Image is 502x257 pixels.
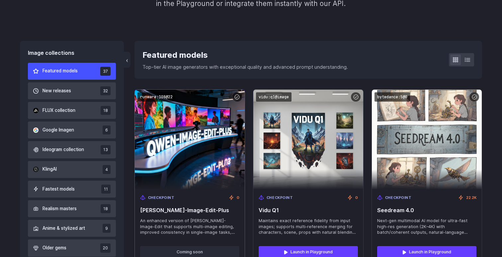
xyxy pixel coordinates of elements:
span: Maintains exact reference fidelity from input images; supports multi‑reference merging for charac... [259,218,358,236]
button: KlingAI 4 [28,161,116,178]
img: Seedream 4.0 [372,90,482,190]
span: 0 [237,195,239,201]
div: Featured models [142,49,348,61]
span: 18 [101,204,111,213]
button: New releases 32 [28,82,116,99]
span: Anime & stylized art [42,225,85,232]
span: 22.2K [466,195,476,201]
button: ‹ [124,52,130,68]
p: Top-tier AI image generators with exceptional quality and advanced prompt understanding. [142,63,348,71]
span: 18 [101,106,111,115]
button: Realism masters 18 [28,200,116,217]
div: Image collections [28,49,116,57]
span: Next-gen multimodal AI model for ultra-fast high-res generation (2K–4K) with batch/coherent outpu... [377,218,476,236]
span: Older gems [42,244,66,252]
code: bytedance:5@0 [375,92,410,102]
span: 37 [100,67,111,76]
span: 9 [103,224,111,233]
span: 20 [100,243,111,252]
span: New releases [42,87,71,95]
span: An enhanced version of [PERSON_NAME]-Image-Edit that supports multi-image editing, improved consi... [140,218,239,236]
button: Fastest models 11 [28,181,116,198]
img: Vidu Q1 [253,90,363,190]
code: runware:108@22 [137,92,175,102]
span: Featured models [42,67,78,75]
span: 6 [103,126,111,134]
button: Featured models 37 [28,63,116,80]
img: Qwen-Image-Edit-Plus [129,85,250,195]
button: Google Imagen 6 [28,122,116,138]
span: 13 [101,145,111,154]
span: Fastest models [42,186,75,193]
button: FLUX collection 18 [28,102,116,119]
span: Vidu Q1 [259,207,358,214]
span: [PERSON_NAME]-Image-Edit-Plus [140,207,239,214]
span: 11 [101,185,111,194]
span: Checkpoint [148,195,175,201]
span: Checkpoint [385,195,412,201]
span: Google Imagen [42,127,74,134]
button: Ideogram collection 13 [28,141,116,158]
span: FLUX collection [42,107,75,114]
span: 32 [100,86,111,95]
button: Anime & stylized art 9 [28,220,116,237]
button: Older gems 20 [28,239,116,256]
span: Checkpoint [267,195,293,201]
span: Seedream 4.0 [377,207,476,214]
span: KlingAI [42,166,57,173]
code: vidu:q1@image [256,92,292,102]
span: 4 [103,165,111,174]
span: Ideogram collection [42,146,84,153]
span: 0 [355,195,358,201]
span: Realism masters [42,205,77,213]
